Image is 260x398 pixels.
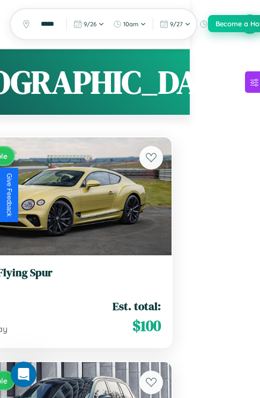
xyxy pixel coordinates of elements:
div: Give Feedback [5,173,13,217]
span: 9 / 26 [84,20,96,28]
button: 10am [110,18,150,31]
button: 9/27 [157,18,194,31]
span: Est. total: [113,298,161,314]
span: $ 100 [132,315,161,336]
button: 9/26 [70,18,108,31]
span: 10am [123,20,138,28]
iframe: Intercom live chat [11,362,36,387]
span: 9 / 27 [170,20,183,28]
button: 10am [196,18,236,31]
